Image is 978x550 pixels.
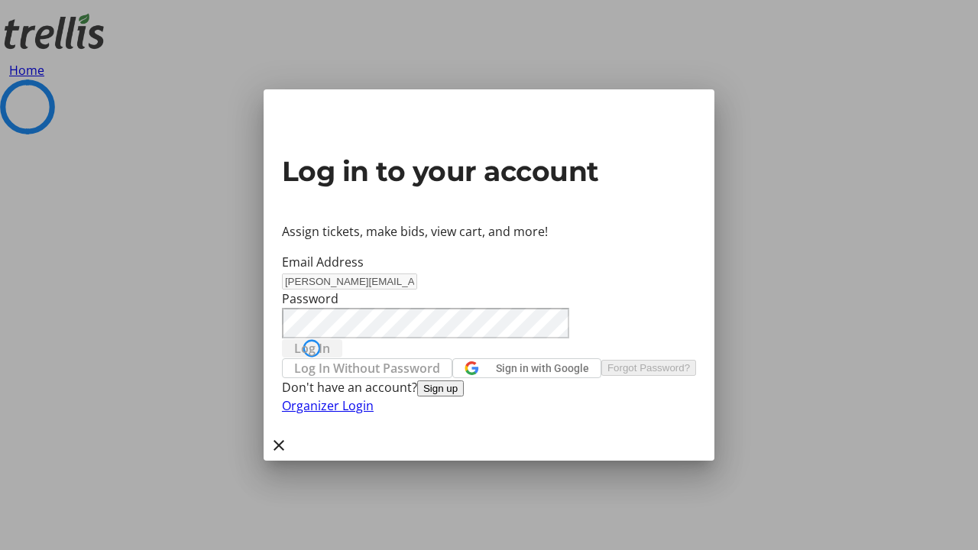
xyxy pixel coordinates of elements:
[282,397,374,414] a: Organizer Login
[282,150,696,192] h2: Log in to your account
[282,378,696,396] div: Don't have an account?
[264,430,294,461] button: Close
[282,290,338,307] label: Password
[282,222,696,241] p: Assign tickets, make bids, view cart, and more!
[417,380,464,396] button: Sign up
[601,360,696,376] button: Forgot Password?
[282,254,364,270] label: Email Address
[282,273,417,290] input: Email Address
